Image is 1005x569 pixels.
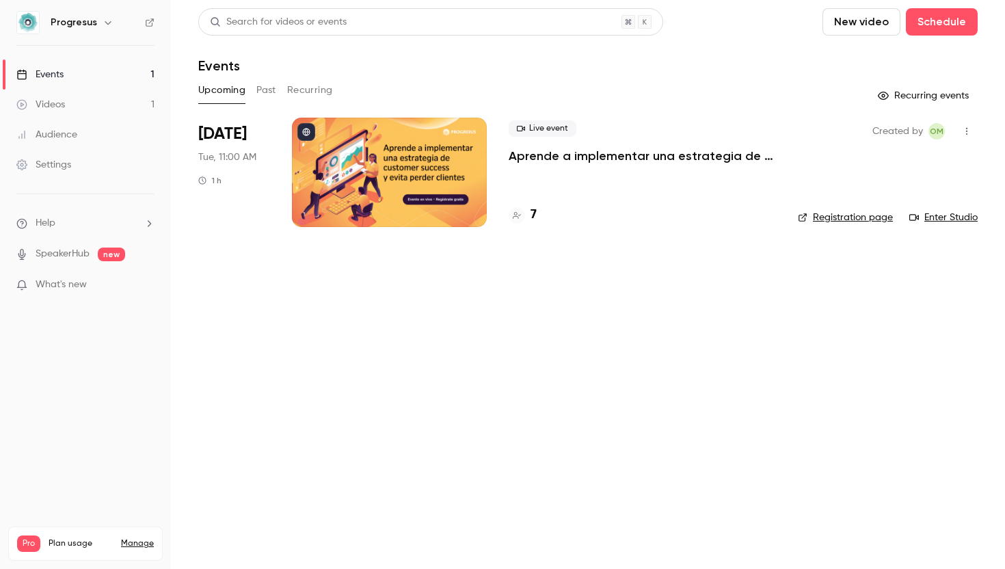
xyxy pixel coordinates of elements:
[509,148,776,164] a: Aprende a implementar una estrategia de Customer Success y evita perder clientes
[16,98,65,111] div: Videos
[121,538,154,549] a: Manage
[198,79,245,101] button: Upcoming
[16,216,155,230] li: help-dropdown-opener
[798,211,893,224] a: Registration page
[36,278,87,292] span: What's new
[509,206,537,224] a: 7
[256,79,276,101] button: Past
[36,247,90,261] a: SpeakerHub
[198,150,256,164] span: Tue, 11:00 AM
[98,248,125,261] span: new
[909,211,978,224] a: Enter Studio
[906,8,978,36] button: Schedule
[16,158,71,172] div: Settings
[16,68,64,81] div: Events
[49,538,113,549] span: Plan usage
[138,279,155,291] iframe: Noticeable Trigger
[198,57,240,74] h1: Events
[872,123,923,140] span: Created by
[51,16,97,29] h6: Progresus
[872,85,978,107] button: Recurring events
[17,535,40,552] span: Pro
[287,79,333,101] button: Recurring
[930,123,943,140] span: OM
[509,120,576,137] span: Live event
[928,123,945,140] span: Oswaldo Medrano
[16,128,77,142] div: Audience
[198,118,270,227] div: Oct 21 Tue, 11:00 AM (America/Bogota)
[198,175,222,186] div: 1 h
[531,206,537,224] h4: 7
[210,15,347,29] div: Search for videos or events
[36,216,55,230] span: Help
[17,12,39,34] img: Progresus
[198,123,247,145] span: [DATE]
[822,8,900,36] button: New video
